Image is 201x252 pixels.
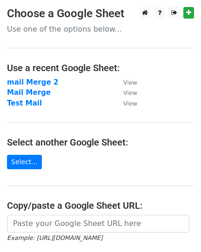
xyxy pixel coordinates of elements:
[123,79,137,86] small: View
[7,215,189,232] input: Paste your Google Sheet URL here
[7,62,194,73] h4: Use a recent Google Sheet:
[123,89,137,96] small: View
[114,88,137,97] a: View
[7,88,51,97] a: Mail Merge
[114,99,137,107] a: View
[7,7,194,20] h3: Choose a Google Sheet
[7,137,194,148] h4: Select another Google Sheet:
[7,24,194,34] p: Use one of the options below...
[7,99,42,107] a: Test Mail
[7,200,194,211] h4: Copy/paste a Google Sheet URL:
[114,78,137,86] a: View
[7,155,42,169] a: Select...
[123,100,137,107] small: View
[7,78,58,86] a: mail Merge 2
[7,234,102,241] small: Example: [URL][DOMAIN_NAME]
